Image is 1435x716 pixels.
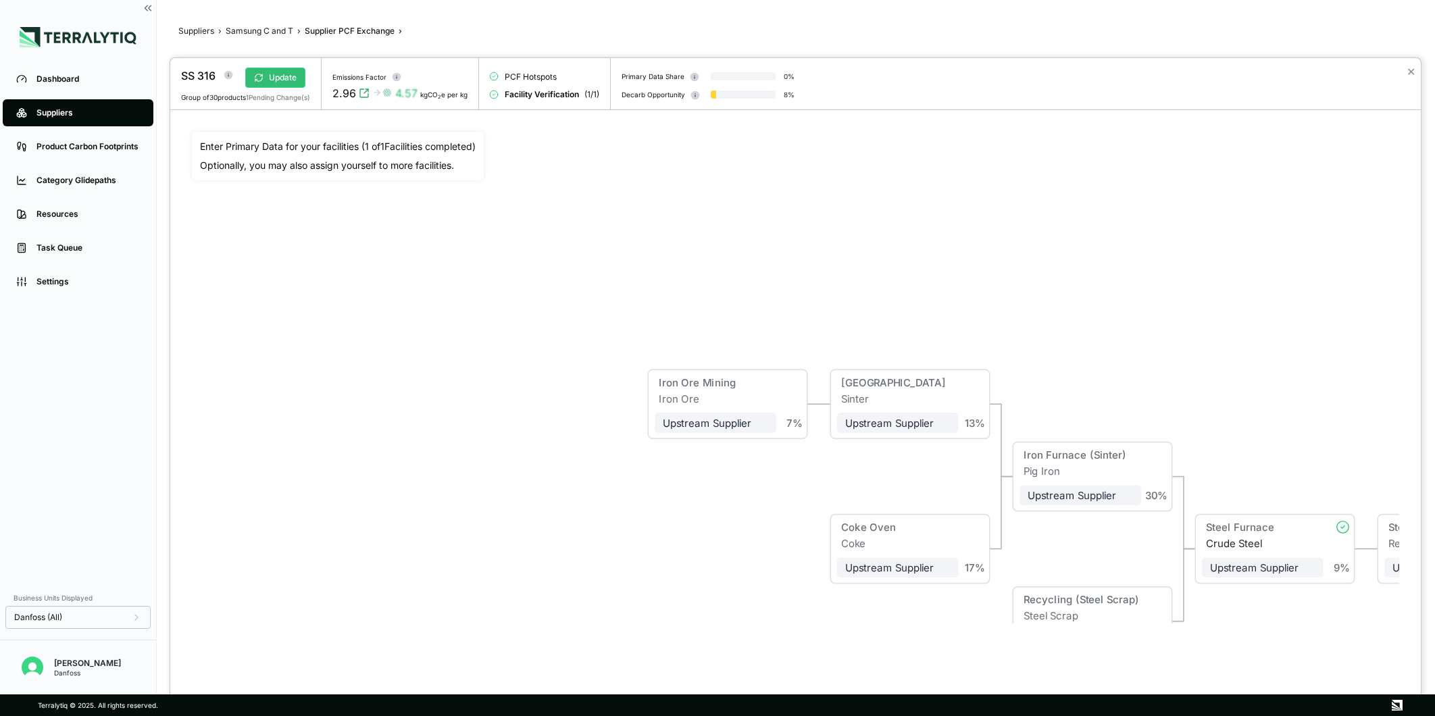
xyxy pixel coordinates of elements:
div: 1 Pending Change(s) [246,93,310,101]
div: Coke OvenCokeUpstream Supplier17% [843,515,977,584]
div: [GEOGRAPHIC_DATA] [841,376,951,388]
div: 8 % [784,91,795,99]
div: 9 % [1334,562,1350,574]
div: 2.96 [332,85,356,101]
div: Crude Steel [1206,538,1324,550]
div: Decarb Opportunity [622,91,685,99]
div: SS 316 [181,68,216,84]
g: Edge from 4 to 6 [1163,477,1204,549]
div: [GEOGRAPHIC_DATA]SinterUpstream Supplier13% [843,370,977,438]
div: Upstream Supplier [845,562,951,574]
div: Coke Oven [841,521,951,534]
g: Edge from 5 to 6 [1163,549,1204,621]
div: Upstream Supplier [663,417,768,429]
button: Close [1407,63,1415,80]
div: Coke [841,538,959,550]
div: kgCO e per kg [420,91,468,99]
div: Iron Furnace (Sinter)Pig IronUpstream Supplier30% [1026,443,1159,511]
div: Upstream Supplier [845,417,951,429]
div: 7 % [786,417,803,429]
div: Iron Ore MiningIron OreUpstream Supplier7% [661,370,795,438]
div: Iron Ore Mining [659,376,768,388]
div: Primary Data Share [622,72,684,80]
div: Iron Ore [659,392,776,405]
g: Edge from 2 to 4 [981,405,1022,477]
div: Recycling (Steel Scrap)Steel Scrap [1026,588,1159,656]
div: 30 % [1145,490,1167,502]
div: Steel FurnaceCrude SteelUpstream Supplier9% [1208,515,1342,584]
div: 4.57 [395,85,418,101]
span: Facility Verification [505,89,579,100]
div: 0 % [784,72,795,80]
div: Upstream Supplier [1210,562,1315,574]
div: Recycling (Steel Scrap) [1024,594,1139,606]
div: Pig Iron [1024,465,1141,478]
div: Iron Furnace (Sinter) [1024,449,1133,461]
sub: 2 [438,94,441,100]
span: Group of 30 products [181,93,246,101]
g: Edge from 3 to 4 [981,477,1022,549]
div: Emissions Factor [332,73,386,81]
svg: View audit trail [359,88,370,99]
div: Sinter [841,392,959,405]
div: Upstream Supplier [1028,490,1133,502]
div: Enter Primary Data for your facilities ( 1 of 1 Facilities completed) [200,140,476,153]
span: ( 1 / 1 ) [584,89,599,100]
span: PCF Hotspots [505,72,557,82]
button: Update [245,68,305,88]
div: 13 % [965,417,985,429]
div: Steel Scrap [1024,610,1141,622]
div: Steel Furnace [1206,521,1315,534]
div: 17 % [965,562,985,574]
div: Optionally, you may also assign yourself to more facilities. [200,159,476,172]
